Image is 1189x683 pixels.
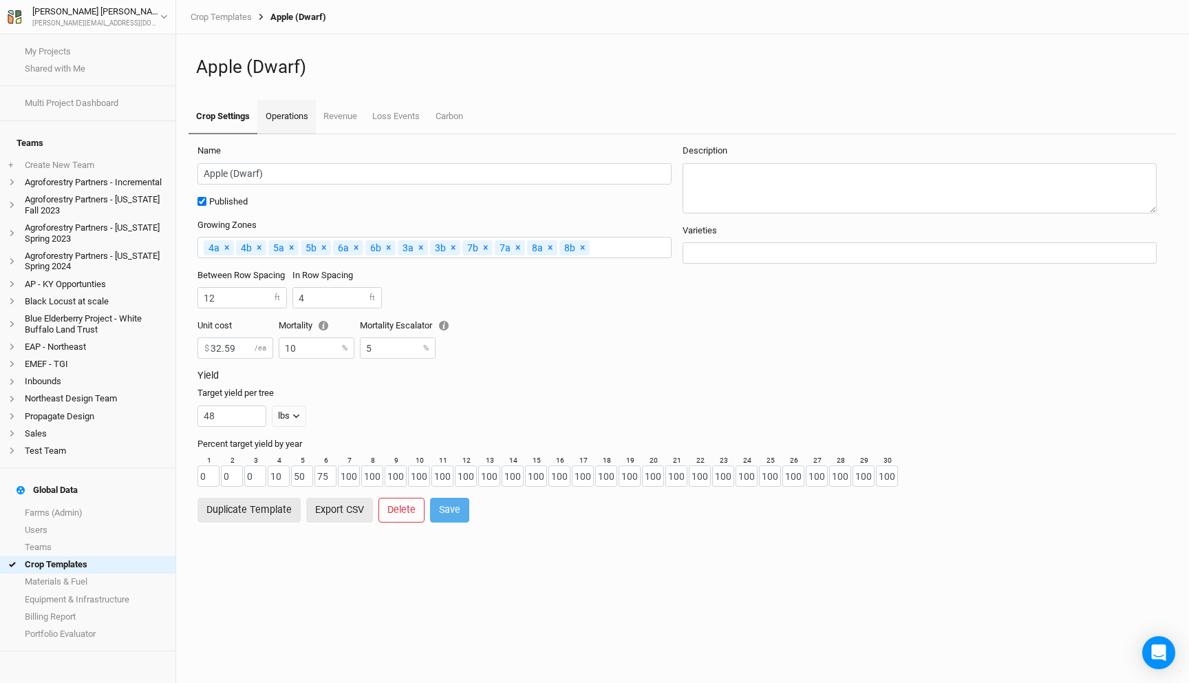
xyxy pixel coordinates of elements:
label: 12 [462,456,471,466]
label: Target yield per tree [197,387,274,399]
span: × [354,242,358,253]
span: × [580,242,585,253]
label: % [342,343,347,354]
div: 3b [430,240,460,255]
label: 7 [347,456,352,466]
div: Tooltip anchor [317,319,330,332]
button: Remove [575,239,590,255]
label: 22 [696,456,705,466]
button: lbs [272,406,306,427]
a: Operations [257,100,315,134]
label: 11 [439,456,447,466]
span: × [224,242,229,253]
label: 1 [207,456,211,466]
button: Duplicate Template [197,498,301,522]
label: Unit cost [197,319,232,332]
button: Remove [478,239,493,255]
h3: Yield [197,370,1168,381]
button: Remove [543,239,557,255]
span: × [451,242,456,253]
label: Between Row Spacing [197,269,285,282]
span: × [548,242,553,253]
label: ft [275,293,280,304]
span: × [515,242,520,253]
input: Published [197,197,206,206]
label: In Row Spacing [292,269,353,282]
label: 29 [860,456,868,466]
label: 21 [673,456,681,466]
label: Name [197,145,221,157]
label: 13 [486,456,494,466]
label: 5 [301,456,305,466]
label: 26 [790,456,798,466]
label: Varieties [683,224,717,237]
label: 25 [767,456,775,466]
label: 16 [556,456,564,466]
button: [PERSON_NAME] [PERSON_NAME][PERSON_NAME][EMAIL_ADDRESS][DOMAIN_NAME] [7,4,169,29]
span: × [483,242,488,253]
div: Apple (Dwarf) [252,12,326,23]
div: Tooltip anchor [438,319,450,332]
label: 15 [533,456,541,466]
label: 23 [720,456,728,466]
button: Remove [349,239,363,255]
label: Description [683,145,727,157]
a: Crop Settings [189,100,257,134]
button: Remove [414,239,428,255]
label: 28 [837,456,845,466]
label: 4 [277,456,281,466]
div: 7a [495,240,525,255]
button: Remove [317,239,331,255]
h1: Apple (Dwarf) [196,56,1169,78]
label: 2 [231,456,235,466]
div: 7b [462,240,493,255]
a: Carbon [428,100,471,133]
div: 4a [204,240,234,255]
label: Published [197,196,677,208]
div: lbs [278,409,290,423]
span: + [8,160,13,171]
label: Mortality [279,319,312,332]
div: [PERSON_NAME][EMAIL_ADDRESS][DOMAIN_NAME] [32,19,160,29]
div: 6a [333,240,363,255]
div: [PERSON_NAME] [PERSON_NAME] [32,5,160,19]
div: 8b [559,240,590,255]
div: 5a [268,240,299,255]
label: 19 [626,456,634,466]
div: Global Data [17,485,78,496]
button: Remove [381,239,396,255]
div: Open Intercom Messenger [1142,636,1175,669]
button: Remove [219,239,234,255]
button: Remove [252,239,266,255]
span: × [321,242,326,253]
label: $ [204,342,209,355]
label: ft [369,293,375,304]
a: Revenue [316,100,365,133]
label: 9 [394,456,398,466]
h4: Teams [8,129,167,157]
button: Save [430,498,469,522]
span: × [257,242,261,253]
label: 17 [579,456,588,466]
button: Remove [511,239,525,255]
label: 18 [603,456,611,466]
label: 24 [743,456,751,466]
button: Delete [378,498,425,522]
label: /ea [255,343,266,354]
button: Remove [284,239,299,255]
label: Growing Zones [197,219,257,231]
div: 4b [236,240,266,255]
label: 10 [416,456,424,466]
label: 8 [371,456,375,466]
label: 14 [509,456,517,466]
div: 5b [301,240,331,255]
button: Remove [446,239,460,255]
span: × [418,242,423,253]
div: 3a [398,240,428,255]
div: 6b [365,240,396,255]
span: × [289,242,294,253]
a: Crop Templates [191,12,252,23]
label: Percent target yield by year [197,438,302,450]
label: 6 [324,456,328,466]
label: Mortality Escalator [360,319,432,332]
